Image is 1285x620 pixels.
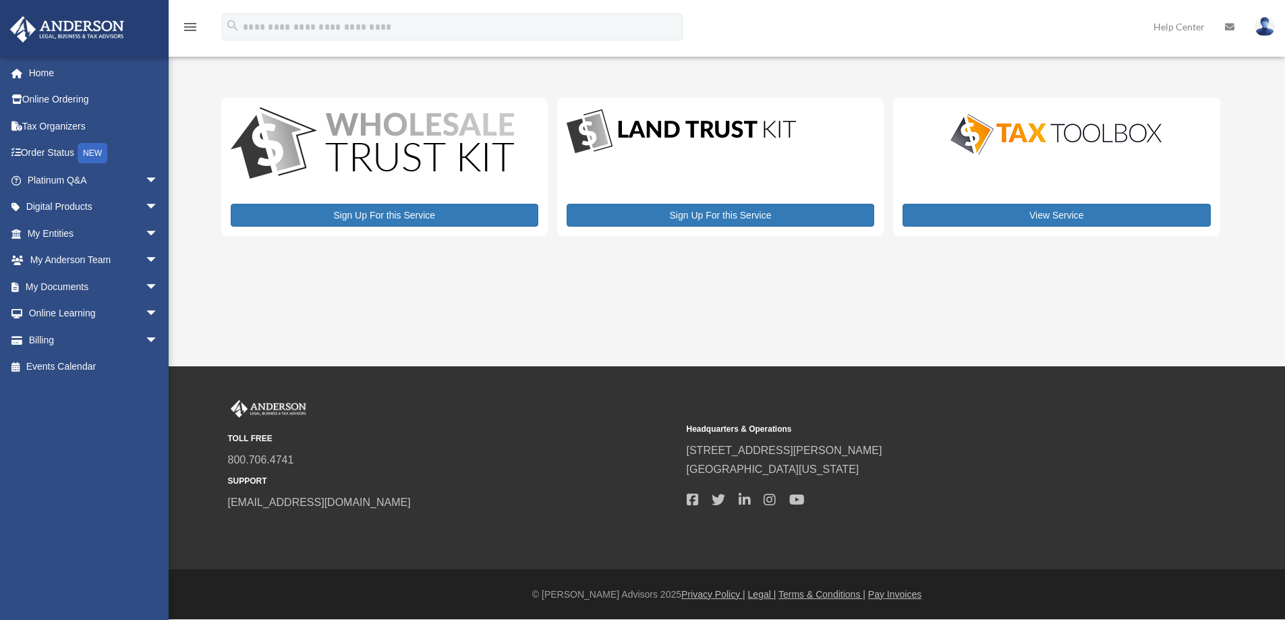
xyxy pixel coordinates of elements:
span: arrow_drop_down [145,220,172,248]
span: arrow_drop_down [145,194,172,221]
a: [EMAIL_ADDRESS][DOMAIN_NAME] [228,497,411,508]
span: arrow_drop_down [145,273,172,301]
span: arrow_drop_down [145,327,172,354]
a: Pay Invoices [868,589,921,600]
a: My Documentsarrow_drop_down [9,273,179,300]
span: arrow_drop_down [145,247,172,275]
a: Sign Up For this Service [567,204,874,227]
img: Anderson Advisors Platinum Portal [228,400,309,418]
a: Legal | [748,589,776,600]
a: Online Ordering [9,86,179,113]
div: NEW [78,143,107,163]
i: menu [182,19,198,35]
a: [GEOGRAPHIC_DATA][US_STATE] [687,463,859,475]
a: Billingarrow_drop_down [9,327,179,354]
a: [STREET_ADDRESS][PERSON_NAME] [687,445,882,456]
img: LandTrust_lgo-1.jpg [567,107,796,157]
a: menu [182,24,198,35]
a: 800.706.4741 [228,454,294,466]
a: Tax Organizers [9,113,179,140]
a: Digital Productsarrow_drop_down [9,194,172,221]
small: Headquarters & Operations [687,422,1136,436]
img: Anderson Advisors Platinum Portal [6,16,128,43]
a: My Anderson Teamarrow_drop_down [9,247,179,274]
img: WS-Trust-Kit-lgo-1.jpg [231,107,514,182]
a: Platinum Q&Aarrow_drop_down [9,167,179,194]
i: search [225,18,240,33]
span: arrow_drop_down [145,167,172,194]
small: SUPPORT [228,474,677,488]
a: Events Calendar [9,354,179,381]
img: User Pic [1255,17,1275,36]
a: Online Learningarrow_drop_down [9,300,179,327]
a: My Entitiesarrow_drop_down [9,220,179,247]
a: Order StatusNEW [9,140,179,167]
a: Home [9,59,179,86]
small: TOLL FREE [228,432,677,446]
div: © [PERSON_NAME] Advisors 2025 [169,586,1285,603]
a: View Service [903,204,1210,227]
a: Terms & Conditions | [778,589,865,600]
a: Privacy Policy | [681,589,745,600]
a: Sign Up For this Service [231,204,538,227]
span: arrow_drop_down [145,300,172,328]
